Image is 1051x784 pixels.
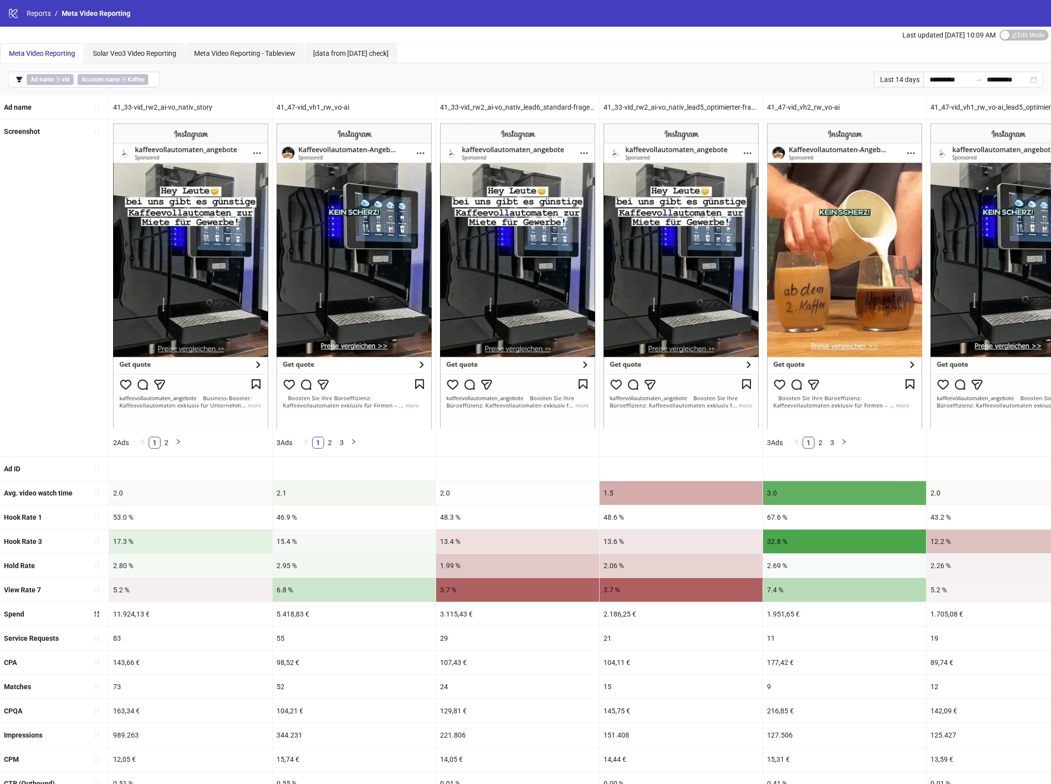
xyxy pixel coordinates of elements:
[81,76,120,83] b: Account name
[109,626,272,650] div: 83
[93,465,100,472] span: sort-ascending
[4,731,42,739] b: Impressions
[902,31,996,39] span: Last updated [DATE] 10:09 AM
[4,634,59,642] b: Service Requests
[93,756,100,763] span: sort-ascending
[62,76,70,83] b: vid
[78,74,148,85] span: ∋
[324,437,336,449] li: 2
[273,699,436,723] div: 104,21 €
[975,76,983,83] span: swap-right
[763,626,926,650] div: 11
[109,578,272,602] div: 5.2 %
[763,481,926,505] div: 3.0
[172,437,184,449] li: Next Page
[763,747,926,771] div: 15,31 €
[93,49,176,57] span: Solar Veo3 Video Reporting
[763,530,926,553] div: 32.8 %
[4,489,73,497] b: Avg. video watch time
[600,651,763,674] div: 104,11 €
[109,747,272,771] div: 12,05 €
[273,602,436,626] div: 5.418,83 €
[273,651,436,674] div: 98,52 €
[604,124,759,428] img: Screenshot 120231289076670498
[93,104,100,111] span: sort-ascending
[109,602,272,626] div: 11.924,13 €
[600,505,763,529] div: 48.6 %
[140,439,146,445] span: left
[93,659,100,666] span: sort-ascending
[600,626,763,650] div: 21
[273,95,436,119] div: 41_47-vid_vh1_rw_vo-ai
[436,530,599,553] div: 13.4 %
[4,586,41,594] b: View Rate 7
[600,530,763,553] div: 13.6 %
[93,586,100,593] span: sort-ascending
[4,103,32,111] b: Ad name
[4,513,42,521] b: Hook Rate 1
[113,124,268,428] img: Screenshot 120227423168850498
[25,8,53,19] a: Reports
[93,707,100,714] span: sort-ascending
[841,439,847,445] span: right
[838,437,850,449] li: Next Page
[600,747,763,771] div: 14,44 €
[127,76,144,83] b: Kaffee
[763,505,926,529] div: 67.6 %
[93,128,100,135] span: sort-ascending
[763,554,926,578] div: 2.69 %
[826,437,838,449] li: 3
[273,723,436,747] div: 344.231
[600,602,763,626] div: 2.186,25 €
[436,578,599,602] div: 3.7 %
[351,439,357,445] span: right
[172,437,184,449] button: right
[273,530,436,553] div: 15.4 %
[600,95,763,119] div: 41_33-vid_rw2_ai-vo_nativ_lead5_optimierter-fragebogen
[93,562,100,569] span: sort-ascending
[436,626,599,650] div: 29
[791,437,803,449] li: Previous Page
[109,530,272,553] div: 17.3 %
[93,611,100,618] span: sort-descending
[815,437,826,448] a: 2
[161,437,172,448] a: 2
[348,437,360,449] li: Next Page
[93,635,100,642] span: sort-ascending
[600,675,763,699] div: 15
[4,683,31,691] b: Matches
[803,437,814,449] li: 1
[273,578,436,602] div: 6.8 %
[161,437,172,449] li: 2
[137,437,149,449] li: Previous Page
[93,513,100,520] span: sort-ascending
[4,707,22,715] b: CPQA
[436,554,599,578] div: 1.99 %
[838,437,850,449] button: right
[324,437,335,448] a: 2
[109,481,272,505] div: 2.0
[149,437,161,449] li: 1
[763,699,926,723] div: 216,85 €
[113,439,129,447] span: 2 Ads
[109,554,272,578] div: 2.80 %
[300,437,312,449] button: left
[874,72,924,87] div: Last 14 days
[313,49,389,57] span: [data from [DATE] check]
[436,481,599,505] div: 2.0
[149,437,160,448] a: 1
[336,437,348,449] li: 3
[803,437,814,448] a: 1
[273,505,436,529] div: 46.9 %
[440,124,595,428] img: Screenshot 120231289076700498
[93,732,100,739] span: sort-ascending
[273,554,436,578] div: 2.95 %
[4,537,42,545] b: Hook Rate 3
[109,699,272,723] div: 163,34 €
[436,505,599,529] div: 48.3 %
[27,74,74,85] span: ∋
[436,651,599,674] div: 107,43 €
[31,76,54,83] b: Ad name
[273,747,436,771] div: 15,74 €
[763,651,926,674] div: 177,42 €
